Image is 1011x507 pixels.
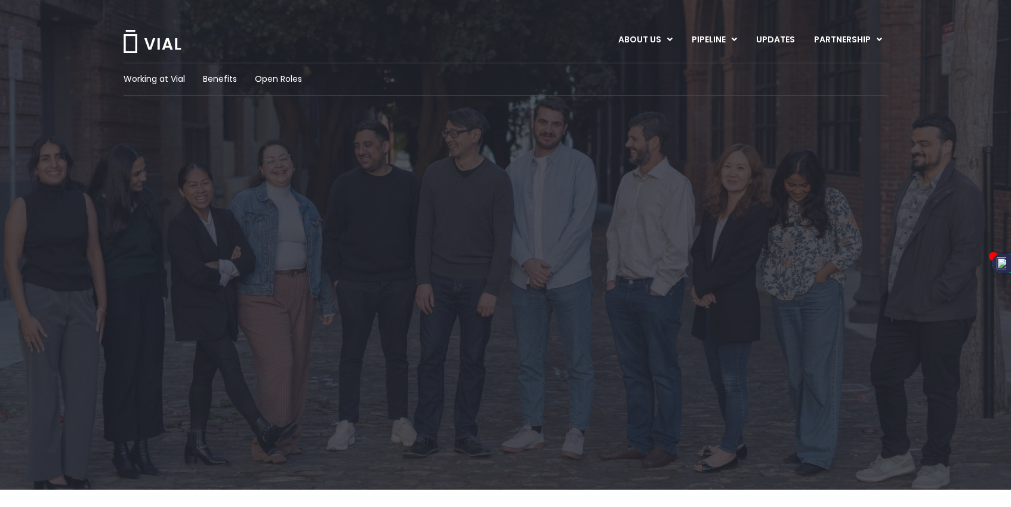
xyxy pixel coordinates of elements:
a: UPDATES [747,30,804,50]
a: Open Roles [255,73,302,85]
a: Benefits [203,73,237,85]
a: PIPELINEMenu Toggle [682,30,746,50]
a: PARTNERSHIPMenu Toggle [805,30,892,50]
img: Vial Logo [122,30,182,53]
a: Working at Vial [124,73,185,85]
a: ABOUT USMenu Toggle [609,30,682,50]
